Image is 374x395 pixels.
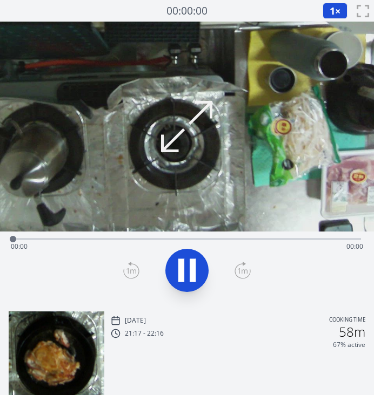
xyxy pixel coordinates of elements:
p: [DATE] [125,316,146,325]
p: Cooking time [329,316,365,325]
h2: 58m [339,325,365,338]
a: 00:00:00 [166,3,208,19]
span: 1 [330,4,335,17]
p: 67% active [333,340,365,349]
p: 21:17 - 22:16 [125,329,164,338]
button: 1× [323,3,348,19]
span: 00:00 [346,242,363,251]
